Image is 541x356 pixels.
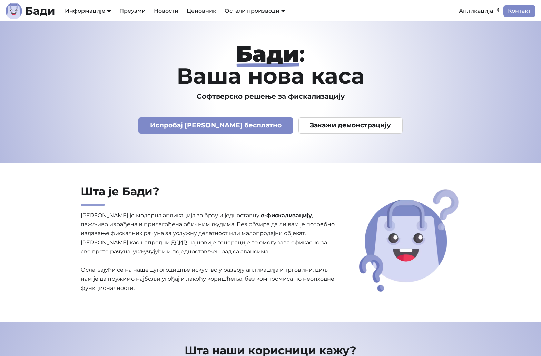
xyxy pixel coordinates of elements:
[48,92,493,101] h3: Софтверско решење за фискализацију
[183,5,220,17] a: Ценовник
[225,8,285,14] a: Остали производи
[455,5,503,17] a: Апликација
[236,40,299,67] strong: Бади
[81,185,335,206] h2: Шта је Бади?
[65,8,111,14] a: Информације
[261,212,312,219] strong: е-фискализацију
[6,3,22,19] img: Лого
[25,6,55,17] b: Бади
[48,43,493,87] h1: : Ваша нова каса
[115,5,150,17] a: Преузми
[6,3,55,19] a: ЛогоБади
[171,239,187,246] abbr: Електронски систем за издавање рачуна
[81,211,335,293] p: [PERSON_NAME] је модерна апликација за брзу и једноставну , пажљиво израђена и прилагођена обични...
[298,117,403,134] a: Закажи демонстрацију
[138,117,293,134] a: Испробај [PERSON_NAME] бесплатно
[357,187,461,294] img: Шта је Бади?
[150,5,183,17] a: Новости
[503,5,535,17] a: Контакт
